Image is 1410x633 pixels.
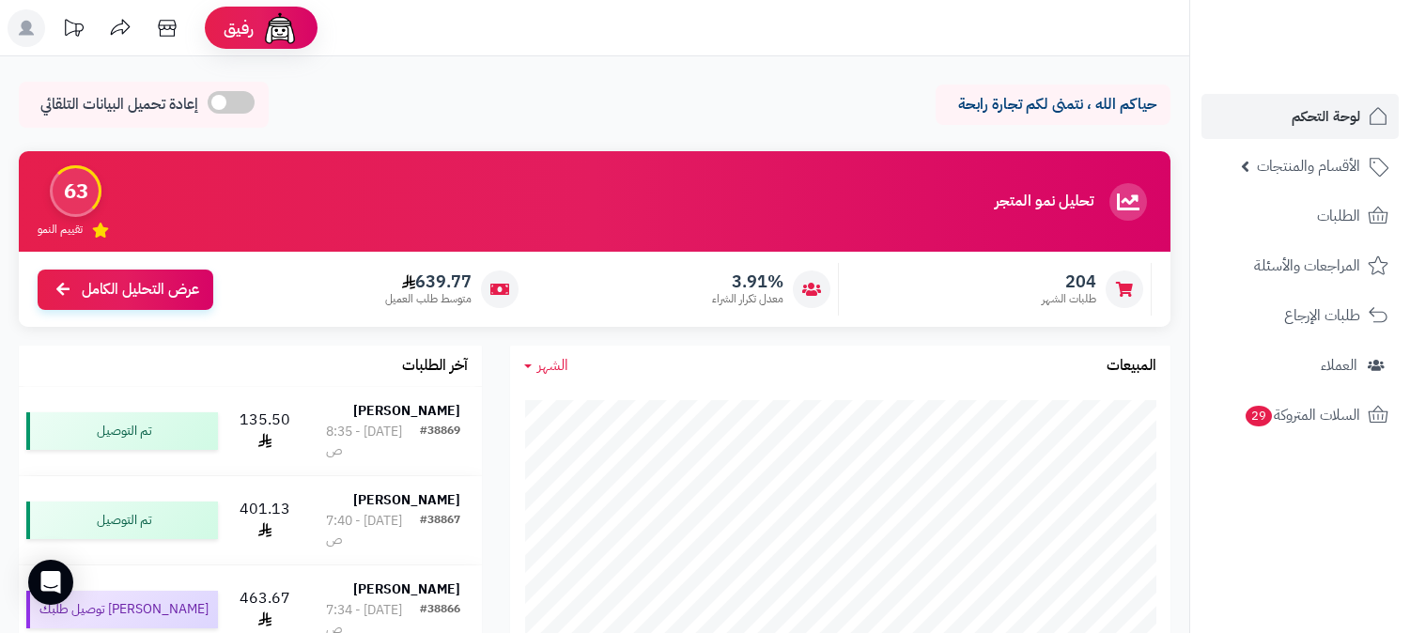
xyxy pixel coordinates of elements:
[225,387,304,475] td: 135.50
[326,423,421,460] div: [DATE] - 8:35 ص
[420,423,460,460] div: #38869
[1201,343,1399,388] a: العملاء
[26,412,218,450] div: تم التوصيل
[26,591,218,628] div: [PERSON_NAME] توصيل طلبك
[1282,27,1392,67] img: logo-2.png
[1244,402,1360,428] span: السلات المتروكة
[950,94,1156,116] p: حياكم الله ، نتمنى لكم تجارة رابحة
[1201,393,1399,438] a: السلات المتروكة29
[524,355,568,377] a: الشهر
[1201,243,1399,288] a: المراجعات والأسئلة
[1292,103,1360,130] span: لوحة التحكم
[353,579,460,599] strong: [PERSON_NAME]
[1284,302,1360,329] span: طلبات الإرجاع
[1042,291,1096,307] span: طلبات الشهر
[225,476,304,564] td: 401.13
[1321,352,1357,378] span: العملاء
[261,9,299,47] img: ai-face.png
[82,279,199,301] span: عرض التحليل الكامل
[1257,153,1360,179] span: الأقسام والمنتجات
[385,291,472,307] span: متوسط طلب العميل
[537,354,568,377] span: الشهر
[712,291,783,307] span: معدل تكرار الشراء
[40,94,198,116] span: إعادة تحميل البيانات التلقائي
[50,9,97,52] a: تحديثات المنصة
[1201,94,1399,139] a: لوحة التحكم
[712,271,783,292] span: 3.91%
[26,502,218,539] div: تم التوصيل
[1254,253,1360,279] span: المراجعات والأسئلة
[1245,405,1273,426] span: 29
[420,512,460,549] div: #38867
[1201,293,1399,338] a: طلبات الإرجاع
[353,490,460,510] strong: [PERSON_NAME]
[326,512,421,549] div: [DATE] - 7:40 ص
[385,271,472,292] span: 639.77
[1201,193,1399,239] a: الطلبات
[224,17,254,39] span: رفيق
[353,401,460,421] strong: [PERSON_NAME]
[38,222,83,238] span: تقييم النمو
[1317,203,1360,229] span: الطلبات
[995,193,1093,210] h3: تحليل نمو المتجر
[1107,358,1156,375] h3: المبيعات
[1042,271,1096,292] span: 204
[402,358,468,375] h3: آخر الطلبات
[38,270,213,310] a: عرض التحليل الكامل
[28,560,73,605] div: Open Intercom Messenger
